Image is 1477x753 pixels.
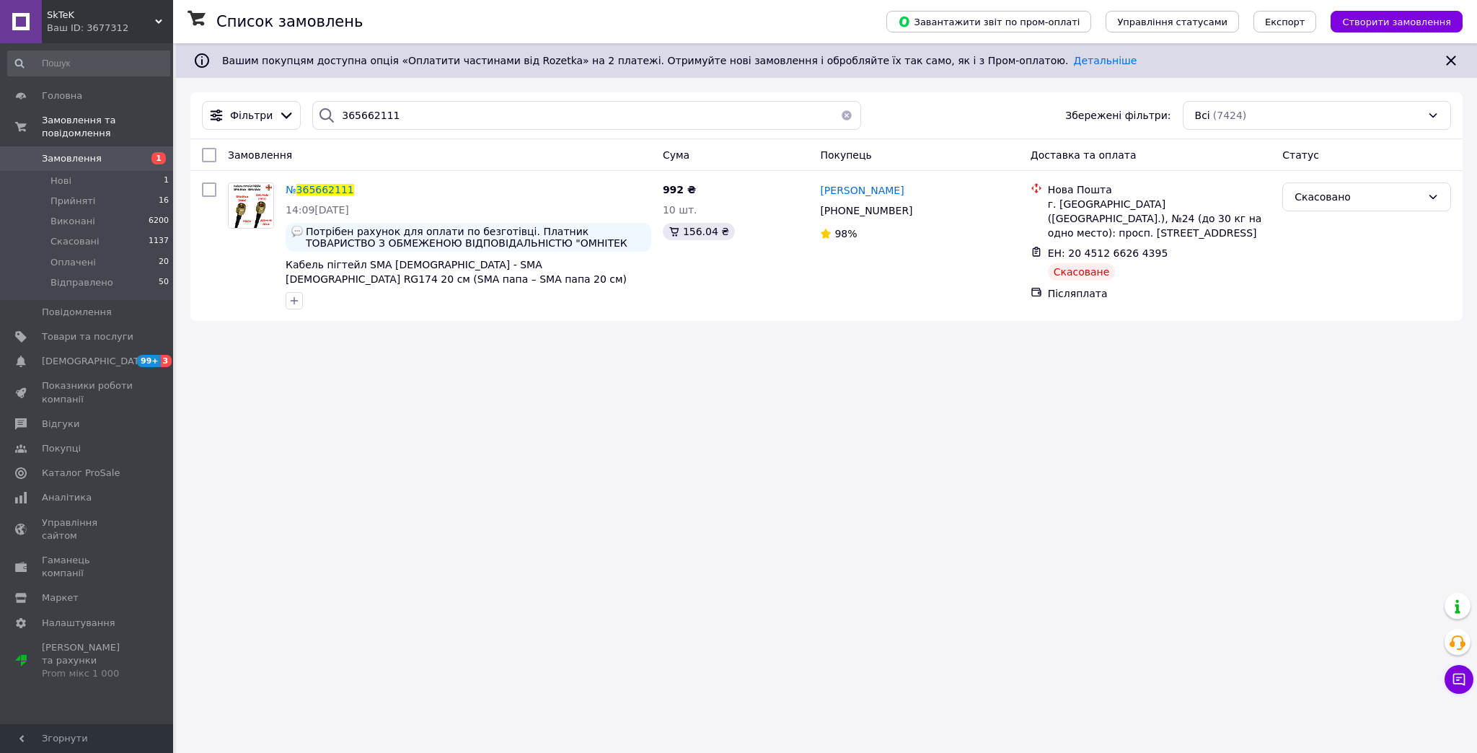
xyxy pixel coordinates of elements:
span: 99+ [137,355,161,367]
span: Статус [1282,149,1319,161]
span: 365662111 [296,184,354,195]
span: Замовлення [42,152,102,165]
span: Всі [1195,108,1210,123]
span: 1 [164,175,169,188]
span: Гаманець компанії [42,554,133,580]
span: Управління статусами [1117,17,1227,27]
span: Виконані [50,215,95,228]
span: Cума [663,149,689,161]
span: 14:09[DATE] [286,204,349,216]
span: 98% [834,228,857,239]
span: Доставка та оплата [1031,149,1137,161]
span: Налаштування [42,617,115,630]
button: Експорт [1253,11,1317,32]
h1: Список замовлень [216,13,363,30]
span: Прийняті [50,195,95,208]
span: Аналітика [42,491,92,504]
span: Повідомлення [42,306,112,319]
a: Кабель пігтейл SMA [DEMOGRAPHIC_DATA] - SMA [DEMOGRAPHIC_DATA] RG174 20 см (SMA папа – SMA папа 2... [286,259,627,285]
button: Чат з покупцем [1445,665,1473,694]
div: Післяплата [1048,286,1271,301]
span: Збережені фільтри: [1065,108,1170,123]
a: Детальніше [1074,55,1137,66]
button: Створити замовлення [1331,11,1463,32]
span: SkTeK [47,9,155,22]
span: Відправлено [50,276,113,289]
div: Скасоване [1048,263,1116,281]
span: Покупець [820,149,871,161]
div: Ваш ID: 3677312 [47,22,173,35]
span: Експорт [1265,17,1305,27]
span: ЕН: 20 4512 6626 4395 [1048,247,1168,259]
button: Завантажити звіт по пром-оплаті [886,11,1091,32]
span: Нові [50,175,71,188]
input: Пошук за номером замовлення, ПІБ покупця, номером телефону, Email, номером накладної [312,101,861,130]
span: Каталог ProSale [42,467,120,480]
span: Управління сайтом [42,516,133,542]
span: Замовлення [228,149,292,161]
span: Головна [42,89,82,102]
span: 16 [159,195,169,208]
span: Покупці [42,442,81,455]
img: Фото товару [229,183,273,228]
span: Фільтри [230,108,273,123]
a: [PERSON_NAME] [820,183,904,198]
span: Скасовані [50,235,100,248]
button: Очистить [832,101,861,130]
span: Завантажити звіт по пром-оплаті [898,15,1080,28]
span: Замовлення та повідомлення [42,114,173,140]
div: Скасовано [1295,189,1421,205]
div: Prom мікс 1 000 [42,667,133,680]
span: (7424) [1213,110,1247,121]
span: Відгуки [42,418,79,431]
span: Потрібен рахунок для оплати по безготівці. Платник ТОВАРИСТВО З ОБМЕЖЕНОЮ ВІДПОВІДАЛЬНІСТЮ "ОМНІТ... [306,226,645,249]
span: 1 [151,152,166,164]
span: 50 [159,276,169,289]
span: Створити замовлення [1342,17,1451,27]
span: Показники роботи компанії [42,379,133,405]
div: [PHONE_NUMBER] [817,201,915,221]
div: Нова Пошта [1048,182,1271,197]
span: № [286,184,296,195]
input: Пошук [7,50,170,76]
span: [PERSON_NAME] [820,185,904,196]
span: Вашим покупцям доступна опція «Оплатити частинами від Rozetka» на 2 платежі. Отримуйте нові замов... [222,55,1137,66]
span: Товари та послуги [42,330,133,343]
div: г. [GEOGRAPHIC_DATA] ([GEOGRAPHIC_DATA].), №24 (до 30 кг на одно место): просп. [STREET_ADDRESS] [1048,197,1271,240]
span: 3 [161,355,172,367]
span: [PERSON_NAME] та рахунки [42,641,133,681]
span: [DEMOGRAPHIC_DATA] [42,355,149,368]
img: :speech_balloon: [291,226,303,237]
span: Оплачені [50,256,96,269]
button: Управління статусами [1106,11,1239,32]
a: Створити замовлення [1316,15,1463,27]
span: 1137 [149,235,169,248]
span: Маркет [42,591,79,604]
a: Фото товару [228,182,274,229]
span: 10 шт. [663,204,697,216]
a: №365662111 [286,184,354,195]
span: 20 [159,256,169,269]
span: 992 ₴ [663,184,696,195]
div: 156.04 ₴ [663,223,735,240]
span: 6200 [149,215,169,228]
